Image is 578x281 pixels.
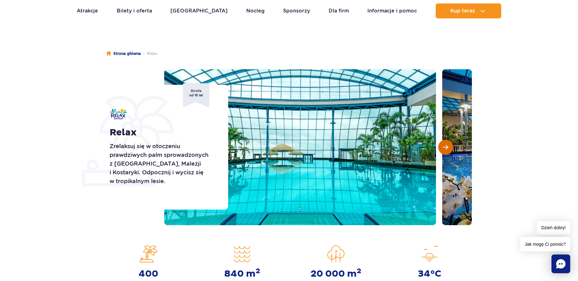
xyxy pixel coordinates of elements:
span: Kup teraz [450,8,475,14]
button: Kup teraz [436,3,501,18]
span: Dzień dobry! [537,221,570,235]
a: Nocleg [246,3,265,18]
h1: Relax [110,127,214,138]
a: Strona główna [106,51,141,57]
li: Relax [141,51,157,57]
span: Jak mogę Ci pomóc? [520,237,570,251]
strong: 20 000 m [311,268,361,279]
sup: 2 [256,267,260,275]
a: Dla firm [329,3,349,18]
button: Następny slajd [438,140,453,155]
strong: 400 [139,268,158,279]
strong: 840 m [224,268,260,279]
div: Chat [551,254,570,273]
strong: 34°C [418,268,441,279]
p: Zrelaksuj się w otoczeniu prawdziwych palm sprowadzonych z [GEOGRAPHIC_DATA], Malezji i Kostaryki... [110,142,214,186]
span: Strefa od 16 lat [183,83,209,107]
a: Informacje i pomoc [367,3,417,18]
a: Bilety i oferta [117,3,152,18]
a: Atrakcje [77,3,98,18]
a: Sponsorzy [283,3,310,18]
img: Relax [110,109,127,119]
a: [GEOGRAPHIC_DATA] [170,3,228,18]
sup: 2 [357,267,361,275]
